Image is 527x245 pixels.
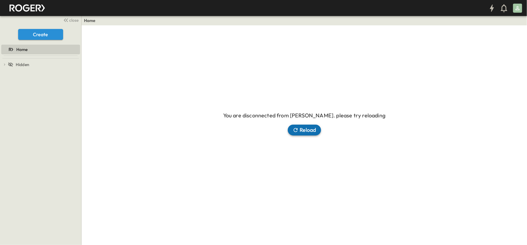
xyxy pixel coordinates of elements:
button: close [61,16,80,24]
span: Home [16,46,28,52]
div: You are disconnected from [PERSON_NAME]. please try reloading [223,111,385,135]
button: Reload [288,125,321,135]
nav: breadcrumbs [84,17,99,24]
a: Home [84,17,96,24]
span: Hidden [16,62,29,68]
button: Create [18,29,63,40]
a: Home [1,45,79,54]
span: close [69,17,79,23]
